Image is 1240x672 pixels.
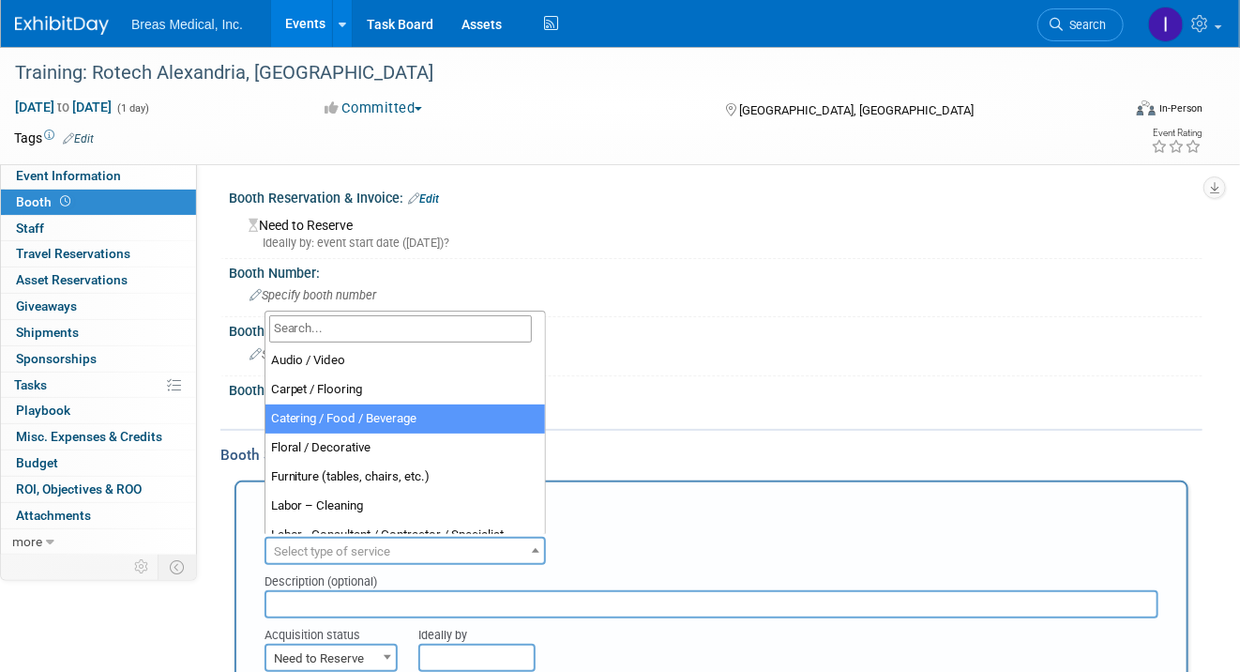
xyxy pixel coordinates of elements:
a: Search [1037,8,1124,41]
div: Need to Reserve [243,211,1188,252]
span: (1 day) [115,102,149,115]
div: Booth Number: [229,259,1202,283]
span: Tasks [14,377,47,392]
a: Staff [1,216,196,241]
span: Playbook [16,403,70,418]
span: [DATE] [DATE] [14,99,113,115]
a: Budget [1,451,196,476]
span: more [12,534,42,549]
span: Attachments [16,508,91,523]
a: Sponsorships [1,346,196,372]
span: ROI, Objectives & ROO [16,481,142,496]
a: ROI, Objectives & ROO [1,477,196,502]
a: Shipments [1,320,196,345]
a: Tasks [1,373,196,398]
div: Training: Rotech Alexandria, [GEOGRAPHIC_DATA] [8,56,1101,90]
li: Audio / Video [265,346,545,375]
img: Format-Inperson.png [1137,100,1156,115]
button: Committed [318,99,430,118]
div: Booth Notes: [229,376,1202,401]
span: Budget [16,455,58,470]
a: more [1,529,196,555]
a: Edit [63,132,94,145]
li: Carpet / Flooring [265,375,545,405]
td: Tags [14,129,94,147]
span: Breas Medical, Inc. [131,17,243,32]
div: Booth Reservation & Invoice: [229,184,1202,208]
span: [GEOGRAPHIC_DATA], [GEOGRAPHIC_DATA] [740,103,975,117]
div: Event Rating [1151,129,1202,138]
span: Select type of service [274,544,390,558]
div: Description (optional) [265,565,1158,590]
span: Giveaways [16,298,77,313]
div: Booth Services [220,445,1202,466]
input: Search... [269,315,532,343]
a: Travel Reservations [1,241,196,267]
li: Furniture (tables, chairs, etc.) [265,463,545,492]
div: Event Format [1028,98,1202,126]
span: Booth not reserved yet [56,194,74,208]
div: In-Person [1158,101,1202,115]
span: Specify booth number [250,288,376,302]
span: Need to Reserve [266,646,396,672]
a: Attachments [1,503,196,528]
span: Asset Reservations [16,272,128,287]
a: Giveaways [1,294,196,319]
span: Booth [16,194,74,209]
span: Sponsorships [16,351,97,366]
span: Need to Reserve [265,644,398,672]
a: Misc. Expenses & Credits [1,424,196,450]
span: Search [1063,18,1106,32]
div: New Booth Service [265,502,1158,532]
li: Floral / Decorative [265,434,545,463]
a: Edit [408,192,439,206]
div: Acquisition status [265,619,390,644]
span: Travel Reservations [16,246,130,261]
td: Personalize Event Tab Strip [126,555,159,579]
a: Booth [1,190,196,215]
span: Staff [16,221,44,236]
span: Misc. Expenses & Credits [16,429,162,444]
img: Inga Dolezar [1148,7,1184,42]
a: Playbook [1,398,196,423]
a: Asset Reservations [1,267,196,293]
li: Labor – Cleaning [265,492,545,521]
li: Labor - Consultant / Contractor / Specialist [265,521,545,550]
div: Ideally by: event start date ([DATE])? [249,235,1188,252]
div: Ideally by [418,619,1081,644]
span: Specify booth size [250,347,356,361]
span: Shipments [16,325,79,340]
body: Rich Text Area. Press ALT-0 for help. [10,8,870,25]
div: Booth Size: [229,317,1202,341]
td: Toggle Event Tabs [159,555,197,579]
span: to [54,99,72,115]
span: Event Information [16,168,121,183]
li: Catering / Food / Beverage [265,405,545,434]
img: ExhibitDay [15,16,109,35]
a: Event Information [1,163,196,189]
